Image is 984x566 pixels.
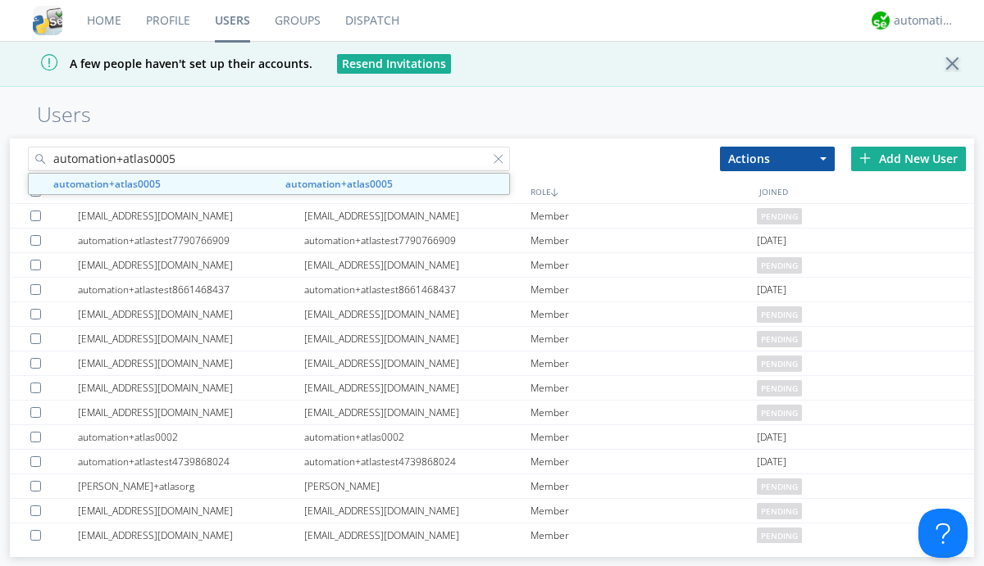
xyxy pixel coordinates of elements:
[10,450,974,474] a: automation+atlastest4739868024automation+atlastest4739868024Member[DATE]
[757,229,786,253] span: [DATE]
[10,351,974,376] a: [EMAIL_ADDRESS][DOMAIN_NAME][EMAIL_ADDRESS][DOMAIN_NAME]Memberpending
[10,499,974,523] a: [EMAIL_ADDRESS][DOMAIN_NAME][EMAIL_ADDRESS][DOMAIN_NAME]Memberpending
[304,523,531,547] div: [EMAIL_ADDRESS][DOMAIN_NAME]
[531,278,757,301] div: Member
[757,331,802,347] span: pending
[531,499,757,523] div: Member
[872,11,890,29] img: d2d01cd9b4174d08988066c6d424eccd
[757,208,802,224] span: pending
[757,306,802,323] span: pending
[33,6,62,35] img: cddb5a64eb264b2086981ab96f4c1ba7
[757,478,802,495] span: pending
[851,147,966,171] div: Add New User
[304,253,531,277] div: [EMAIL_ADDRESS][DOMAIN_NAME]
[10,278,974,302] a: automation+atlastest8661468437automation+atlastest8661468437Member[DATE]
[531,229,757,252] div: Member
[78,278,304,301] div: automation+atlastest8661468437
[757,425,786,450] span: [DATE]
[285,177,393,191] strong: automation+atlas0005
[304,302,531,326] div: [EMAIL_ADDRESS][DOMAIN_NAME]
[526,179,755,203] div: ROLE
[337,54,451,74] button: Resend Invitations
[894,12,955,29] div: automation+atlas
[531,204,757,228] div: Member
[757,257,802,274] span: pending
[304,499,531,523] div: [EMAIL_ADDRESS][DOMAIN_NAME]
[304,229,531,252] div: automation+atlastest7790766909
[78,523,304,547] div: [EMAIL_ADDRESS][DOMAIN_NAME]
[10,302,974,327] a: [EMAIL_ADDRESS][DOMAIN_NAME][EMAIL_ADDRESS][DOMAIN_NAME]Memberpending
[78,401,304,424] div: [EMAIL_ADDRESS][DOMAIN_NAME]
[304,376,531,400] div: [EMAIL_ADDRESS][DOMAIN_NAME]
[10,425,974,450] a: automation+atlas0002automation+atlas0002Member[DATE]
[757,503,802,519] span: pending
[531,450,757,473] div: Member
[304,351,531,375] div: [EMAIL_ADDRESS][DOMAIN_NAME]
[78,351,304,375] div: [EMAIL_ADDRESS][DOMAIN_NAME]
[531,376,757,400] div: Member
[10,376,974,401] a: [EMAIL_ADDRESS][DOMAIN_NAME][EMAIL_ADDRESS][DOMAIN_NAME]Memberpending
[304,204,531,228] div: [EMAIL_ADDRESS][DOMAIN_NAME]
[720,147,835,171] button: Actions
[757,380,802,396] span: pending
[304,425,531,449] div: automation+atlas0002
[757,405,802,421] span: pending
[78,450,304,473] div: automation+atlastest4739868024
[304,474,531,498] div: [PERSON_NAME]
[859,152,871,164] img: plus.svg
[531,327,757,351] div: Member
[10,229,974,253] a: automation+atlastest7790766909automation+atlastest7790766909Member[DATE]
[78,499,304,523] div: [EMAIL_ADDRESS][DOMAIN_NAME]
[531,302,757,326] div: Member
[757,278,786,302] span: [DATE]
[531,425,757,449] div: Member
[10,327,974,351] a: [EMAIL_ADDRESS][DOMAIN_NAME][EMAIL_ADDRESS][DOMAIN_NAME]Memberpending
[10,474,974,499] a: [PERSON_NAME]+atlasorg[PERSON_NAME]Memberpending
[918,509,968,558] iframe: Toggle Customer Support
[755,179,984,203] div: JOINED
[10,401,974,425] a: [EMAIL_ADDRESS][DOMAIN_NAME][EMAIL_ADDRESS][DOMAIN_NAME]Memberpending
[757,528,802,544] span: pending
[304,450,531,473] div: automation+atlastest4739868024
[757,355,802,372] span: pending
[12,56,312,71] span: A few people haven't set up their accounts.
[53,177,161,191] strong: automation+atlas0005
[78,229,304,252] div: automation+atlastest7790766909
[304,327,531,351] div: [EMAIL_ADDRESS][DOMAIN_NAME]
[531,253,757,277] div: Member
[757,450,786,474] span: [DATE]
[304,401,531,424] div: [EMAIL_ADDRESS][DOMAIN_NAME]
[10,204,974,229] a: [EMAIL_ADDRESS][DOMAIN_NAME][EMAIL_ADDRESS][DOMAIN_NAME]Memberpending
[78,327,304,351] div: [EMAIL_ADDRESS][DOMAIN_NAME]
[531,523,757,547] div: Member
[304,278,531,301] div: automation+atlastest8661468437
[78,474,304,498] div: [PERSON_NAME]+atlasorg
[78,253,304,277] div: [EMAIL_ADDRESS][DOMAIN_NAME]
[78,376,304,400] div: [EMAIL_ADDRESS][DOMAIN_NAME]
[531,401,757,424] div: Member
[531,474,757,498] div: Member
[10,253,974,278] a: [EMAIL_ADDRESS][DOMAIN_NAME][EMAIL_ADDRESS][DOMAIN_NAME]Memberpending
[10,523,974,548] a: [EMAIL_ADDRESS][DOMAIN_NAME][EMAIL_ADDRESS][DOMAIN_NAME]Memberpending
[78,425,304,449] div: automation+atlas0002
[78,204,304,228] div: [EMAIL_ADDRESS][DOMAIN_NAME]
[531,351,757,375] div: Member
[28,147,510,171] input: Search users
[78,302,304,326] div: [EMAIL_ADDRESS][DOMAIN_NAME]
